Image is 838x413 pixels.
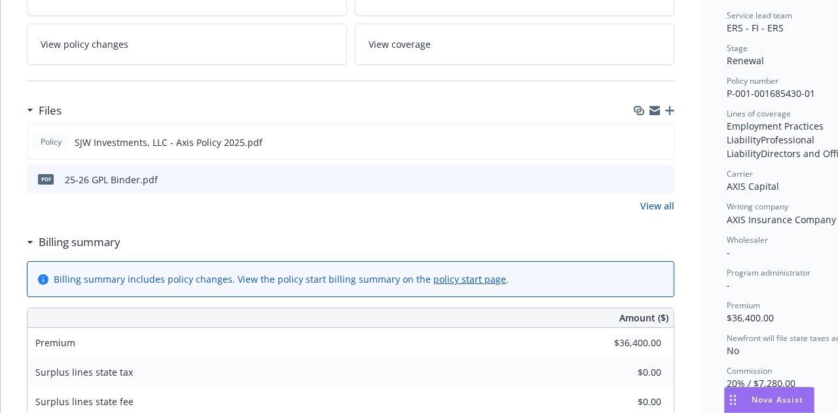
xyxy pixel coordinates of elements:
span: Writing company [727,201,788,212]
h3: Files [39,102,62,119]
span: 20% / $7,280.00 [727,377,795,389]
button: preview file [657,173,669,187]
h3: Billing summary [39,234,120,251]
span: AXIS Insurance Company [727,213,836,226]
button: Nova Assist [724,387,814,413]
span: pdf [38,174,54,184]
span: P-001-001685430-01 [727,87,815,99]
span: Commission [727,365,772,376]
span: No [727,344,739,357]
a: policy start page [433,273,506,285]
a: View all [640,199,674,213]
span: AXIS Capital [727,180,779,192]
span: Lines of coverage [727,108,791,119]
div: 25-26 GPL Binder.pdf [65,173,158,187]
span: Amount ($) [619,311,668,325]
a: View coverage [355,24,675,65]
span: Professional Liability [727,134,817,160]
span: Wholesaler [727,234,768,245]
span: - [727,246,730,259]
span: View policy changes [41,37,128,51]
div: Billing summary [27,234,120,251]
span: $36,400.00 [727,312,774,324]
span: Service lead team [727,10,792,21]
span: Policy number [727,75,778,86]
span: SJW Investments, LLC - Axis Policy 2025.pdf [75,135,263,149]
span: ERS - FI - ERS [727,22,784,34]
input: 0.00 [584,363,669,382]
button: download file [636,135,646,149]
div: Drag to move [725,387,741,412]
span: Program administrator [727,267,811,278]
span: - [727,279,730,291]
div: Billing summary includes policy changes. View the policy start billing summary on the . [54,272,509,286]
span: View coverage [369,37,431,51]
input: 0.00 [584,392,669,412]
input: 0.00 [584,333,669,353]
button: download file [636,173,647,187]
span: Premium [727,300,760,311]
span: Nova Assist [752,394,803,405]
span: Surplus lines state tax [35,366,133,378]
span: Stage [727,43,748,54]
span: Policy [38,136,64,148]
a: View policy changes [27,24,347,65]
span: Carrier [727,168,753,179]
button: preview file [657,135,668,149]
div: Files [27,102,62,119]
span: Employment Practices Liability [727,120,826,146]
span: Surplus lines state fee [35,395,134,408]
span: Renewal [727,54,764,67]
span: Premium [35,336,75,349]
